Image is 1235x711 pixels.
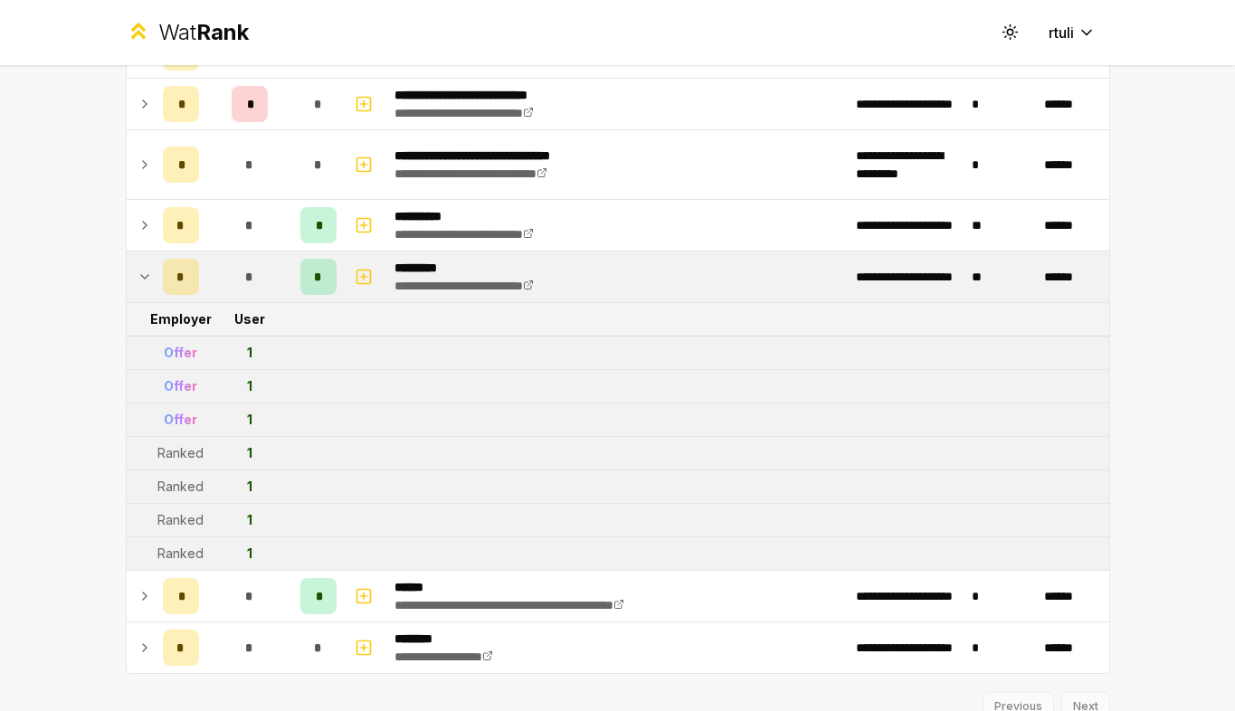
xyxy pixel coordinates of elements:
div: Wat [158,18,249,47]
div: 1 [247,344,252,362]
div: Ranked [157,444,204,462]
div: 1 [247,444,252,462]
div: Offer [164,344,197,362]
span: rtuli [1049,22,1074,43]
div: Offer [164,411,197,429]
div: Ranked [157,511,204,529]
button: rtuli [1034,16,1110,49]
div: 1 [247,377,252,395]
div: Offer [164,377,197,395]
span: Rank [196,19,249,45]
div: 1 [247,545,252,563]
div: Ranked [157,478,204,496]
div: Ranked [157,545,204,563]
div: 1 [247,478,252,496]
td: User [206,303,293,336]
div: 1 [247,511,252,529]
a: WatRank [126,18,250,47]
div: 1 [247,411,252,429]
td: Employer [156,303,206,336]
